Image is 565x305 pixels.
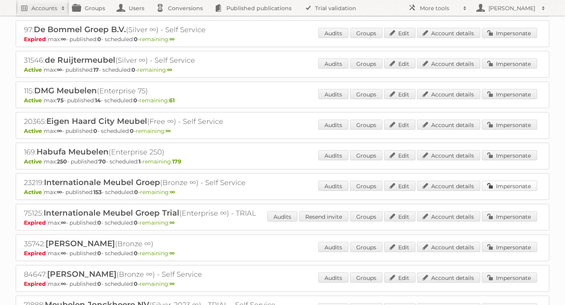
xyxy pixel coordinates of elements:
[24,280,48,287] span: Expired
[61,250,66,257] strong: ∞
[95,97,101,104] strong: 14
[318,120,348,130] a: Audits
[24,250,541,257] p: max: - published: - scheduled: -
[131,66,135,73] strong: 0
[24,55,299,65] h2: 31546: (Silver ∞) - Self Service
[134,219,138,226] strong: 0
[417,150,480,160] a: Account details
[57,189,62,196] strong: ∞
[172,158,181,165] strong: 179
[482,58,537,69] a: Impersonate
[139,97,175,104] span: remaining:
[169,36,175,43] strong: ∞
[384,28,416,38] a: Edit
[170,189,175,196] strong: ∞
[417,89,480,99] a: Account details
[24,97,44,104] span: Active
[482,89,537,99] a: Impersonate
[57,127,62,134] strong: ∞
[417,272,480,283] a: Account details
[47,269,117,279] span: [PERSON_NAME]
[482,120,537,130] a: Impersonate
[57,66,62,73] strong: ∞
[134,189,138,196] strong: 0
[318,150,348,160] a: Audits
[417,120,480,130] a: Account details
[24,127,44,134] span: Active
[31,4,57,12] h2: Accounts
[350,89,383,99] a: Groups
[24,189,44,196] span: Active
[142,158,181,165] span: remaining:
[167,66,172,73] strong: ∞
[130,127,134,134] strong: 0
[44,208,179,218] span: Internationale Meubel Groep Trial
[24,66,44,73] span: Active
[57,97,64,104] strong: 75
[482,150,537,160] a: Impersonate
[350,272,383,283] a: Groups
[24,158,541,165] p: max: - published: - scheduled: -
[61,219,66,226] strong: ∞
[139,158,140,165] strong: 1
[318,181,348,191] a: Audits
[24,219,541,226] p: max: - published: - scheduled: -
[350,58,383,69] a: Groups
[487,4,538,12] h2: [PERSON_NAME]
[384,120,416,130] a: Edit
[417,58,480,69] a: Account details
[93,66,99,73] strong: 17
[384,181,416,191] a: Edit
[93,127,97,134] strong: 0
[134,250,138,257] strong: 0
[93,189,102,196] strong: 153
[420,4,459,12] h2: More tools
[134,36,138,43] strong: 0
[350,28,383,38] a: Groups
[140,189,175,196] span: remaining:
[318,272,348,283] a: Audits
[137,66,172,73] span: remaining:
[133,97,137,104] strong: 0
[350,150,383,160] a: Groups
[318,242,348,252] a: Audits
[24,36,48,43] span: Expired
[24,178,299,188] h2: 23219: (Bronze ∞) - Self Service
[24,208,299,218] h2: 75125: (Enterprise ∞) - TRIAL
[482,181,537,191] a: Impersonate
[57,158,67,165] strong: 250
[24,280,541,287] p: max: - published: - scheduled: -
[384,89,416,99] a: Edit
[350,242,383,252] a: Groups
[350,120,383,130] a: Groups
[24,189,541,196] p: max: - published: - scheduled: -
[134,280,138,287] strong: 0
[384,272,416,283] a: Edit
[318,58,348,69] a: Audits
[350,181,383,191] a: Groups
[24,86,299,96] h2: 115: (Enterprise 75)
[98,158,106,165] strong: 70
[45,55,115,65] span: de Ruijtermeubel
[24,97,541,104] p: max: - published: - scheduled: -
[140,280,175,287] span: remaining:
[384,58,416,69] a: Edit
[169,250,175,257] strong: ∞
[417,181,480,191] a: Account details
[24,147,299,157] h2: 169: (Enterprise 250)
[24,66,541,73] p: max: - published: - scheduled: -
[417,28,480,38] a: Account details
[267,211,297,221] a: Audits
[24,250,48,257] span: Expired
[46,116,147,126] span: Eigen Haard City Meubel
[169,97,175,104] strong: 61
[46,239,115,248] span: [PERSON_NAME]
[482,242,537,252] a: Impersonate
[24,219,48,226] span: Expired
[384,211,416,221] a: Edit
[482,211,537,221] a: Impersonate
[24,239,299,249] h2: 35742: (Bronze ∞)
[24,25,299,35] h2: 97: (Silver ∞) - Self Service
[36,147,109,156] span: Habufa Meubelen
[140,219,175,226] span: remaining:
